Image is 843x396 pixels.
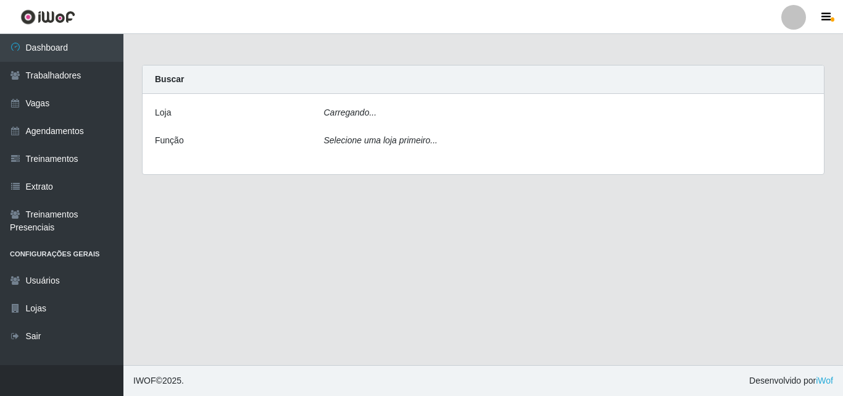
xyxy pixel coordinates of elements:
[324,107,377,117] i: Carregando...
[749,374,833,387] span: Desenvolvido por
[155,134,184,147] label: Função
[816,376,833,385] a: iWof
[133,374,184,387] span: © 2025 .
[324,135,438,145] i: Selecione uma loja primeiro...
[155,74,184,84] strong: Buscar
[155,106,171,119] label: Loja
[133,376,156,385] span: IWOF
[20,9,75,25] img: CoreUI Logo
